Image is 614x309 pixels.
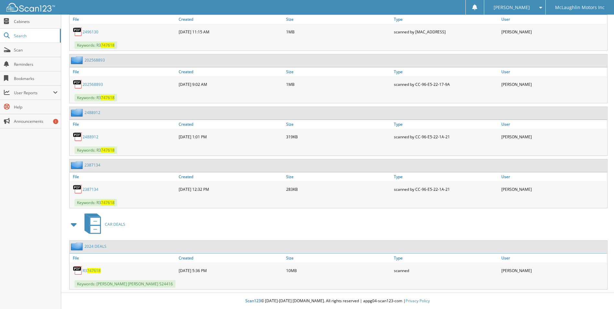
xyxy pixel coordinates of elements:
[73,27,83,37] img: PDF.png
[53,119,58,124] div: 1
[14,76,58,81] span: Bookmarks
[6,3,55,12] img: scan123-logo-white.svg
[73,266,83,275] img: PDF.png
[500,15,607,24] a: User
[500,78,607,91] div: [PERSON_NAME]
[14,33,57,39] span: Search
[582,278,614,309] iframe: Chat Widget
[392,78,500,91] div: scanned by CC-96-E5-22-17-9A
[555,6,605,9] span: McLaughlin Motors Inc
[177,15,285,24] a: Created
[73,132,83,142] img: PDF.png
[177,172,285,181] a: Created
[285,183,392,196] div: 283KB
[177,130,285,143] div: [DATE] 1:01 PM
[392,120,500,129] a: Type
[285,15,392,24] a: Size
[81,212,125,237] a: CAR DEALS
[285,25,392,38] div: 1MB
[392,15,500,24] a: Type
[101,95,115,100] span: 747618
[285,130,392,143] div: 319KB
[83,134,98,140] a: 2488912
[70,120,177,129] a: File
[285,264,392,277] div: 10MB
[84,244,106,249] a: 2024 DEALS
[177,264,285,277] div: [DATE] 5:36 PM
[500,25,607,38] div: [PERSON_NAME]
[74,94,117,101] span: Keywords: R3
[494,6,530,9] span: [PERSON_NAME]
[285,78,392,91] div: 1MB
[71,56,84,64] img: folder2.png
[285,172,392,181] a: Size
[14,104,58,110] span: Help
[71,242,84,250] img: folder2.png
[14,47,58,53] span: Scan
[500,264,607,277] div: [PERSON_NAME]
[177,25,285,38] div: [DATE] 11:15 AM
[74,41,117,49] span: Keywords: R3
[392,254,500,262] a: Type
[285,67,392,76] a: Size
[74,280,175,288] span: Keywords: [PERSON_NAME] [PERSON_NAME] S24416
[70,67,177,76] a: File
[392,172,500,181] a: Type
[74,199,117,206] span: Keywords: R3
[83,82,103,87] a: 202568893
[406,298,430,303] a: Privacy Policy
[83,268,101,273] a: R3747618
[177,78,285,91] div: [DATE] 9:02 AM
[105,222,125,227] span: CAR DEALS
[500,183,607,196] div: [PERSON_NAME]
[177,183,285,196] div: [DATE] 12:32 PM
[70,15,177,24] a: File
[177,254,285,262] a: Created
[14,119,58,124] span: Announcements
[84,57,105,63] a: 202568893
[500,254,607,262] a: User
[83,187,98,192] a: 2387134
[71,109,84,117] img: folder2.png
[14,19,58,24] span: Cabinets
[392,183,500,196] div: scanned by CC-96-E5-22-1A-21
[73,184,83,194] img: PDF.png
[500,67,607,76] a: User
[392,25,500,38] div: scanned by [MAC_ADDRESS]
[285,254,392,262] a: Size
[101,200,115,205] span: 747618
[74,146,117,154] span: Keywords: R3
[285,120,392,129] a: Size
[101,147,115,153] span: 747618
[392,264,500,277] div: scanned
[84,110,100,115] a: 2488912
[14,90,53,96] span: User Reports
[70,254,177,262] a: File
[177,67,285,76] a: Created
[61,293,614,309] div: © [DATE]-[DATE] [DOMAIN_NAME]. All rights reserved | appg04-scan123-com |
[245,298,261,303] span: Scan123
[83,29,98,35] a: 2496130
[101,42,115,48] span: 747618
[14,62,58,67] span: Reminders
[500,172,607,181] a: User
[500,130,607,143] div: [PERSON_NAME]
[392,130,500,143] div: scanned by CC-96-E5-22-1A-21
[70,172,177,181] a: File
[500,120,607,129] a: User
[392,67,500,76] a: Type
[84,162,100,168] a: 2387134
[177,120,285,129] a: Created
[73,79,83,89] img: PDF.png
[71,161,84,169] img: folder2.png
[87,268,101,273] span: 747618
